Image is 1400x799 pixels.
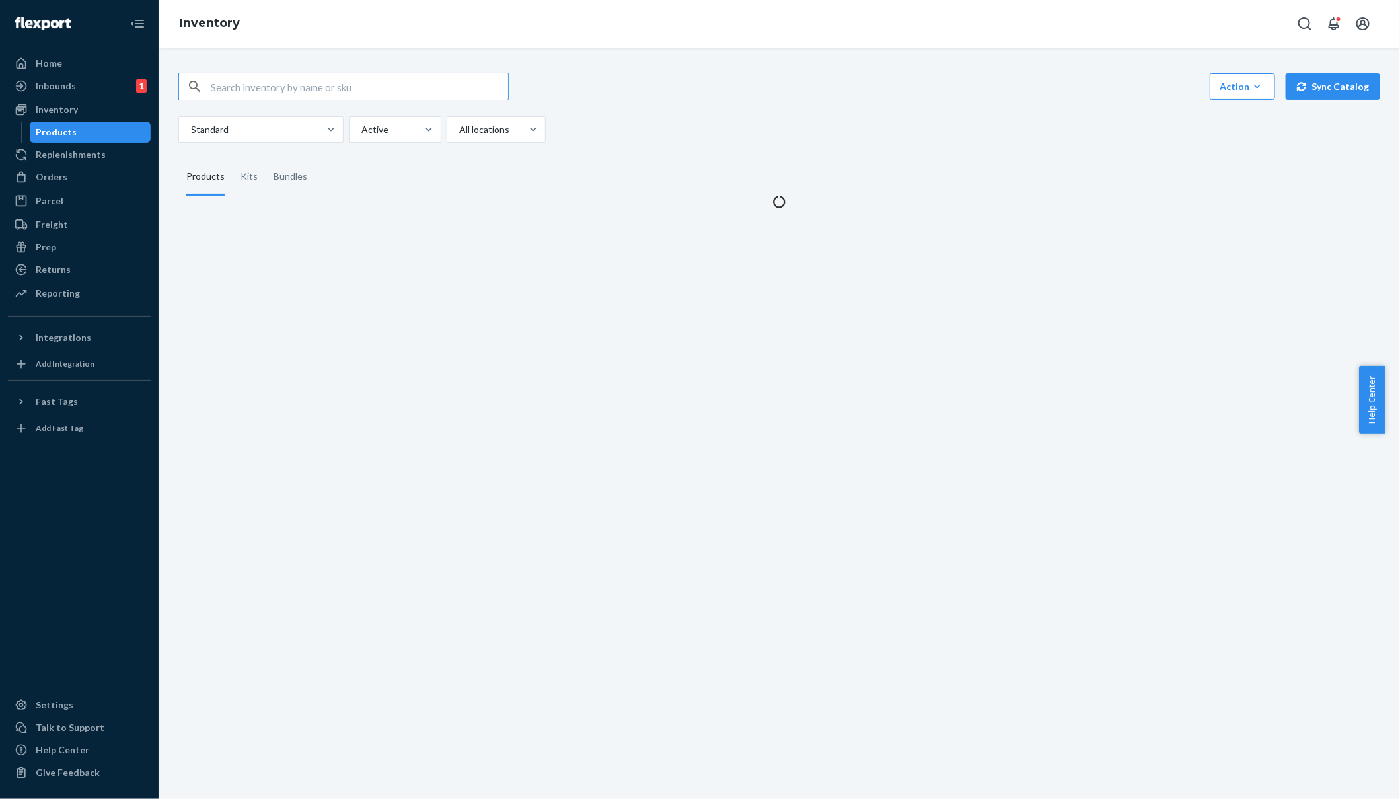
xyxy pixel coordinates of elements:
button: Action [1210,73,1275,100]
button: Fast Tags [8,391,151,412]
div: Give Feedback [36,766,100,779]
button: Close Navigation [124,11,151,37]
div: Freight [36,218,68,231]
a: Reporting [8,283,151,304]
input: All locations [458,123,459,136]
a: Help Center [8,740,151,761]
input: Standard [190,123,191,136]
a: Add Integration [8,354,151,375]
div: Settings [36,699,73,712]
div: Integrations [36,331,91,344]
button: Open Search Box [1292,11,1318,37]
button: Integrations [8,327,151,348]
div: Inventory [36,103,78,116]
div: 1 [136,79,147,93]
a: Freight [8,214,151,235]
div: Add Fast Tag [36,422,83,434]
input: Active [360,123,361,136]
div: Kits [240,159,258,196]
button: Open notifications [1321,11,1347,37]
div: Products [186,159,225,196]
a: Home [8,53,151,74]
button: Help Center [1359,366,1385,434]
a: Replenishments [8,144,151,165]
img: Flexport logo [15,17,71,30]
a: Returns [8,259,151,280]
div: Reporting [36,287,80,300]
div: Orders [36,171,67,184]
a: Inbounds1 [8,75,151,96]
ol: breadcrumbs [169,5,250,43]
a: Add Fast Tag [8,418,151,439]
a: Inventory [8,99,151,120]
div: Returns [36,263,71,276]
a: Talk to Support [8,717,151,738]
a: Parcel [8,190,151,211]
div: Parcel [36,194,63,208]
input: Search inventory by name or sku [211,73,508,100]
a: Products [30,122,151,143]
div: Bundles [274,159,307,196]
div: Fast Tags [36,395,78,408]
a: Orders [8,167,151,188]
button: Sync Catalog [1286,73,1380,100]
div: Replenishments [36,148,106,161]
button: Open account menu [1350,11,1376,37]
div: Prep [36,241,56,254]
a: Inventory [180,16,240,30]
button: Give Feedback [8,762,151,783]
div: Home [36,57,62,70]
div: Action [1220,80,1265,93]
a: Settings [8,695,151,716]
div: Help Center [36,743,89,757]
div: Inbounds [36,79,76,93]
a: Prep [8,237,151,258]
div: Add Integration [36,358,94,369]
div: Talk to Support [36,721,104,734]
div: Products [36,126,77,139]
